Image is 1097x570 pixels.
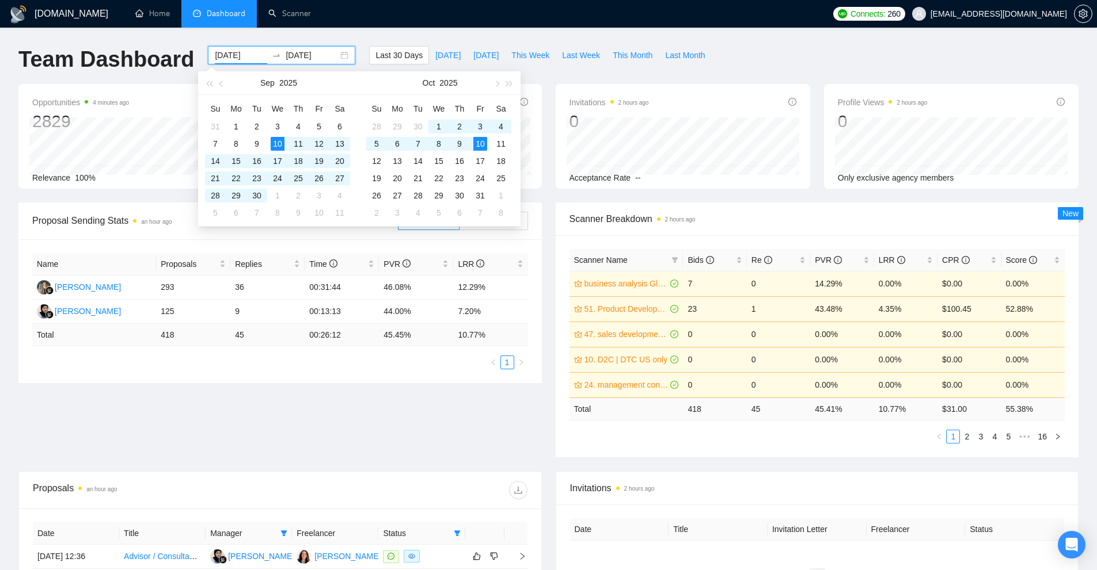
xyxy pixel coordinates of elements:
td: 2025-09-06 [329,118,350,135]
div: 3 [312,189,326,202]
span: This Month [613,49,652,62]
div: 16 [250,154,264,168]
td: 2025-09-03 [267,118,288,135]
img: gigradar-bm.png [45,311,54,319]
div: 14 [411,154,425,168]
div: 30 [250,189,264,202]
a: 16 [1034,430,1050,443]
td: 2025-09-29 [226,187,246,204]
td: 2025-09-30 [408,118,428,135]
th: We [428,100,449,118]
td: 2025-10-18 [491,152,511,170]
div: 11 [494,137,508,151]
button: [DATE] [429,46,467,64]
td: 2025-10-29 [428,187,449,204]
div: 11 [333,206,347,220]
th: Sa [491,100,511,118]
td: 2025-09-14 [205,152,226,170]
td: 2025-10-07 [246,204,267,221]
span: info-circle [520,98,528,106]
td: 2025-09-17 [267,152,288,170]
td: 2025-09-24 [267,170,288,187]
div: 6 [229,206,243,220]
span: 100% [75,173,96,182]
td: 2025-09-27 [329,170,350,187]
span: to [272,51,281,60]
div: 17 [473,154,487,168]
div: 27 [333,171,347,185]
td: 2025-10-14 [408,152,428,170]
div: 3 [390,206,404,220]
th: Sa [329,100,350,118]
div: 19 [312,154,326,168]
td: 2025-11-07 [470,204,491,221]
td: 2025-11-01 [491,187,511,204]
span: Connects: [851,7,885,20]
a: 47. sales development, business development expert - US only [584,328,669,341]
time: 2 hours ago [897,100,927,106]
time: 2 hours ago [618,100,649,106]
a: 51. Product Development Global [584,303,669,315]
time: 2 hours ago [665,216,696,223]
img: JM [297,549,311,564]
div: 21 [208,171,222,185]
button: setting [1074,5,1092,23]
div: 16 [453,154,466,168]
button: right [1051,430,1065,443]
a: 24. management consulting - US only [584,378,669,391]
button: download [509,481,527,499]
td: 2025-11-06 [449,204,470,221]
td: 2025-11-03 [387,204,408,221]
td: 2025-10-04 [491,118,511,135]
th: Su [366,100,387,118]
div: 2829 [32,110,129,132]
img: gigradar-bm.png [219,556,227,564]
th: Fr [309,100,329,118]
div: 7 [250,206,264,220]
span: dislike [490,552,498,561]
td: 2025-10-03 [309,187,329,204]
div: [PERSON_NAME] [55,281,121,293]
div: 4 [333,189,347,202]
span: info-circle [1057,98,1065,106]
li: Next Page [1051,430,1065,443]
div: 17 [271,154,284,168]
a: business analysis Global [584,277,669,290]
span: filter [454,530,461,537]
button: Last Month [659,46,711,64]
a: 1 [501,356,514,369]
div: 26 [370,189,384,202]
div: 13 [333,137,347,151]
div: 0 [838,110,928,132]
div: 30 [411,120,425,133]
img: upwork-logo.png [838,9,847,18]
div: 8 [494,206,508,220]
div: 11 [291,137,305,151]
td: 2025-10-19 [366,170,387,187]
span: setting [1075,9,1092,18]
div: 3 [271,120,284,133]
th: Mo [387,100,408,118]
td: 2025-10-04 [329,187,350,204]
div: 6 [333,120,347,133]
div: 9 [453,137,466,151]
button: 2025 [439,71,457,94]
span: Dashboard [207,9,245,18]
div: 4 [411,206,425,220]
img: LK [37,280,51,294]
div: 2 [291,189,305,202]
span: swap-right [272,51,281,60]
td: 2025-09-29 [387,118,408,135]
span: ••• [1015,430,1034,443]
td: 2025-10-15 [428,152,449,170]
a: homeHome [135,9,170,18]
div: 25 [291,171,305,185]
td: 2025-11-05 [428,204,449,221]
td: 2025-09-02 [246,118,267,135]
div: [PERSON_NAME] [228,550,294,563]
td: 2025-10-16 [449,152,470,170]
div: 1 [271,189,284,202]
td: 2025-10-27 [387,187,408,204]
div: 23 [250,171,264,185]
span: [DATE] [473,49,499,62]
